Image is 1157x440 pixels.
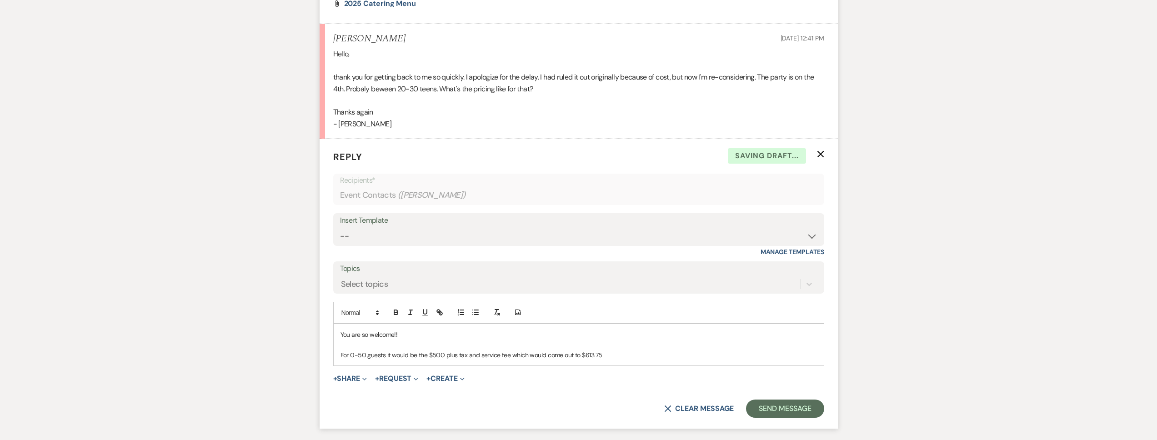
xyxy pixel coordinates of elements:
div: Insert Template [340,214,817,227]
button: Clear message [664,405,733,412]
p: You are so welcome!! [341,330,817,340]
div: Event Contacts [340,186,817,204]
button: Create [426,375,464,382]
div: Select topics [341,278,388,290]
button: Request [375,375,418,382]
p: Thanks again [333,106,824,118]
span: ( [PERSON_NAME] ) [398,189,466,201]
span: [DATE] 12:41 PM [781,34,824,42]
p: - [PERSON_NAME] [333,118,824,130]
span: Saving draft... [728,148,806,164]
p: thank you for getting back to me so quickly. I apologize for the delay. I had ruled it out origin... [333,71,824,95]
button: Send Message [746,400,824,418]
span: + [426,375,431,382]
h5: [PERSON_NAME] [333,33,406,45]
span: Reply [333,151,362,163]
span: + [375,375,379,382]
label: Topics [340,262,817,275]
button: Share [333,375,367,382]
span: + [333,375,337,382]
p: For 0-50 guests it would be the $500 plus tax and service fee which would come out to $613.75 [341,350,817,360]
p: Hello, [333,48,824,60]
a: Manage Templates [761,248,824,256]
p: Recipients* [340,175,817,186]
